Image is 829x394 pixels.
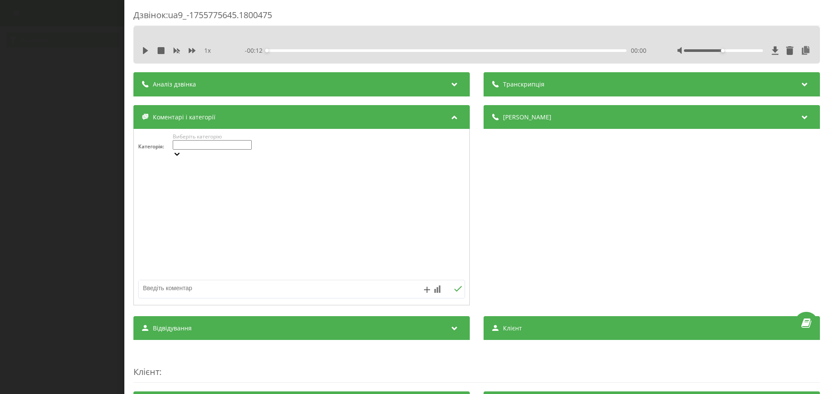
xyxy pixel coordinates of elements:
[265,49,269,52] div: Accessibility label
[138,144,173,150] h4: Категорія :
[133,9,820,26] div: Дзвінок : ua9_-1755775645.1800475
[245,46,267,55] span: - 00:12
[503,113,551,122] span: [PERSON_NAME]
[631,46,646,55] span: 00:00
[503,80,544,89] span: Транскрипція
[153,113,215,122] span: Коментарі і категорії
[153,324,192,333] span: Відвідування
[173,133,302,140] div: Виберіть категорію
[133,349,820,383] div: :
[133,366,159,378] span: Клієнт
[721,49,725,52] div: Accessibility label
[503,324,522,333] span: Клієнт
[204,46,211,55] span: 1 x
[153,80,196,89] span: Аналіз дзвінка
